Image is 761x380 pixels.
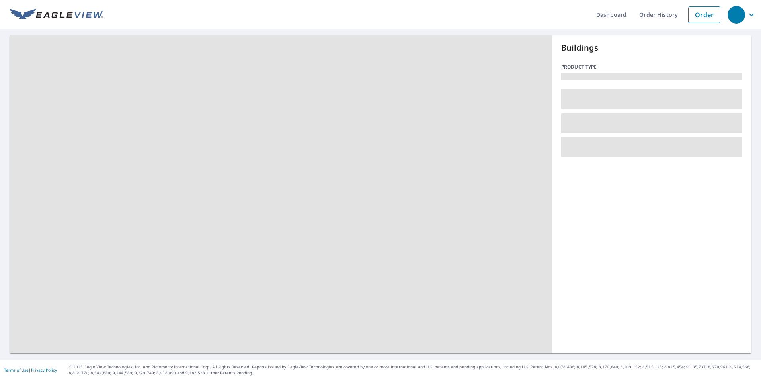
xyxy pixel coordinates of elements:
p: © 2025 Eagle View Technologies, Inc. and Pictometry International Corp. All Rights Reserved. Repo... [69,364,757,376]
img: EV Logo [10,9,103,21]
p: | [4,368,57,372]
p: Buildings [561,42,742,54]
a: Privacy Policy [31,367,57,373]
a: Terms of Use [4,367,29,373]
p: Product type [561,63,742,71]
a: Order [688,6,720,23]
